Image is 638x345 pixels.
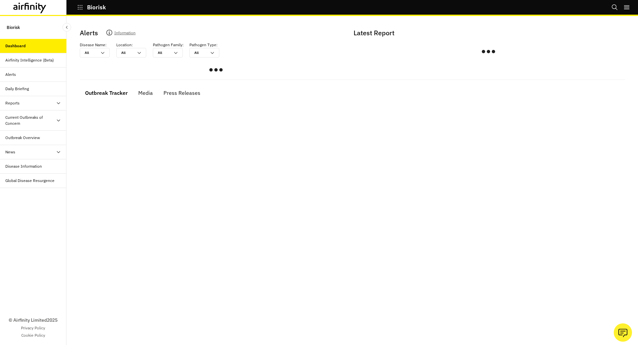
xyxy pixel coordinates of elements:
div: Alerts [5,72,16,78]
div: Outbreak Tracker [85,88,128,98]
button: Biorisk [77,2,106,13]
div: Reports [5,100,20,106]
p: Pathogen Type : [189,42,218,48]
p: Biorisk [7,21,20,34]
div: Press Releases [163,88,200,98]
button: Close Sidebar [62,23,71,32]
div: Daily Briefing [5,86,29,92]
p: Pathogen Family : [153,42,184,48]
button: Ask our analysts [614,323,632,342]
div: Outbreak Overview [5,135,40,141]
p: © Airfinity Limited 2025 [9,317,57,324]
p: Location : [116,42,133,48]
div: Global Disease Resurgence [5,178,54,184]
div: Airfinity Intelligence (Beta) [5,57,54,63]
p: Disease Name : [80,42,107,48]
div: Disease Information [5,163,42,169]
a: Privacy Policy [21,325,45,331]
button: Search [611,2,618,13]
div: Media [138,88,153,98]
p: Latest Report [354,28,622,38]
div: Dashboard [5,43,26,49]
div: News [5,149,15,155]
p: Information [114,29,136,39]
a: Cookie Policy [21,332,45,338]
p: Alerts [80,28,98,38]
p: Biorisk [87,4,106,10]
div: Current Outbreaks of Concern [5,114,56,126]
